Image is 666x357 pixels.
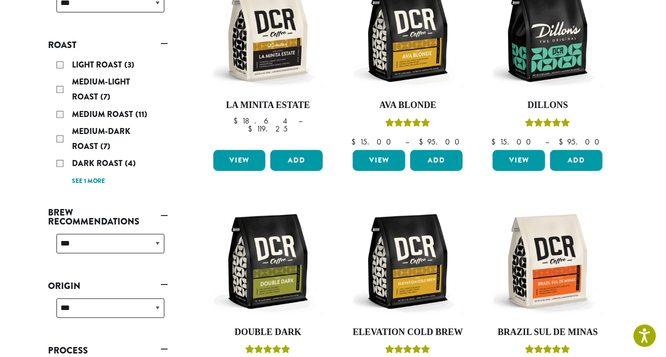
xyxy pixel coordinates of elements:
[491,136,536,147] bdi: 15.00
[490,100,605,111] h4: Dillons
[559,136,567,147] span: $
[48,294,168,330] div: Origin
[350,327,465,338] h4: Elevation Cold Brew
[298,115,302,126] span: –
[48,277,168,294] a: Origin
[72,157,125,169] span: Dark Roast
[351,136,396,147] bdi: 15.00
[211,327,326,338] h4: Double Dark
[351,136,360,147] span: $
[125,59,135,70] span: (3)
[385,117,430,132] div: Rated 5.00 out of 5
[233,115,289,126] bdi: 18.64
[490,327,605,338] h4: Brazil Sul De Minas
[550,150,603,171] button: Add
[493,150,545,171] a: View
[559,136,604,147] bdi: 95.00
[211,100,326,111] h4: La Minita Estate
[350,204,465,319] img: DCR-12oz-Elevation-Cold-Brew-Stock-scaled.png
[136,108,148,120] span: (11)
[101,91,111,102] span: (7)
[233,115,242,126] span: $
[350,100,465,111] h4: Ava Blonde
[48,204,168,230] a: Brew Recommendations
[72,76,130,102] span: Medium-Light Roast
[410,150,463,171] button: Add
[419,136,464,147] bdi: 95.00
[48,230,168,265] div: Brew Recommendations
[213,150,266,171] a: View
[525,117,570,132] div: Rated 5.00 out of 5
[419,136,427,147] span: $
[491,136,500,147] span: $
[125,157,136,169] span: (4)
[270,150,323,171] button: Add
[48,36,168,53] a: Roast
[72,176,105,186] a: See 1 more
[72,108,136,120] span: Medium Roast
[353,150,405,171] a: View
[248,123,288,134] bdi: 119.25
[405,136,409,147] span: –
[72,125,131,152] span: Medium-Dark Roast
[210,204,325,319] img: DCR-12oz-Double-Dark-Stock-scaled.png
[101,140,111,152] span: (7)
[490,204,605,319] img: DCR-12oz-Brazil-Sul-De-Minas-Stock-scaled.png
[545,136,549,147] span: –
[248,123,256,134] span: $
[48,53,168,192] div: Roast
[72,59,125,70] span: Light Roast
